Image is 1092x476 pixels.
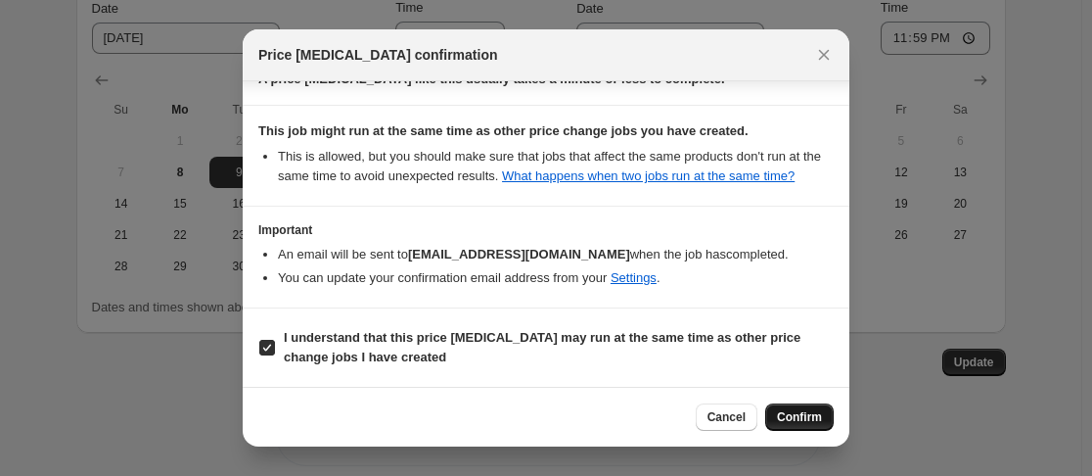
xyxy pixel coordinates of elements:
[278,268,834,288] li: You can update your confirmation email address from your .
[258,123,749,138] b: This job might run at the same time as other price change jobs you have created.
[502,168,795,183] a: What happens when two jobs run at the same time?
[258,45,498,65] span: Price [MEDICAL_DATA] confirmation
[408,247,630,262] b: [EMAIL_ADDRESS][DOMAIN_NAME]
[810,41,838,69] button: Close
[278,245,834,264] li: An email will be sent to when the job has completed .
[284,330,800,364] b: I understand that this price [MEDICAL_DATA] may run at the same time as other price change jobs I...
[777,409,822,425] span: Confirm
[258,222,834,238] h3: Important
[696,404,757,431] button: Cancel
[765,404,834,431] button: Confirm
[707,409,746,425] span: Cancel
[278,147,834,186] li: This is allowed, but you should make sure that jobs that affect the same products don ' t run at ...
[611,270,657,285] a: Settings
